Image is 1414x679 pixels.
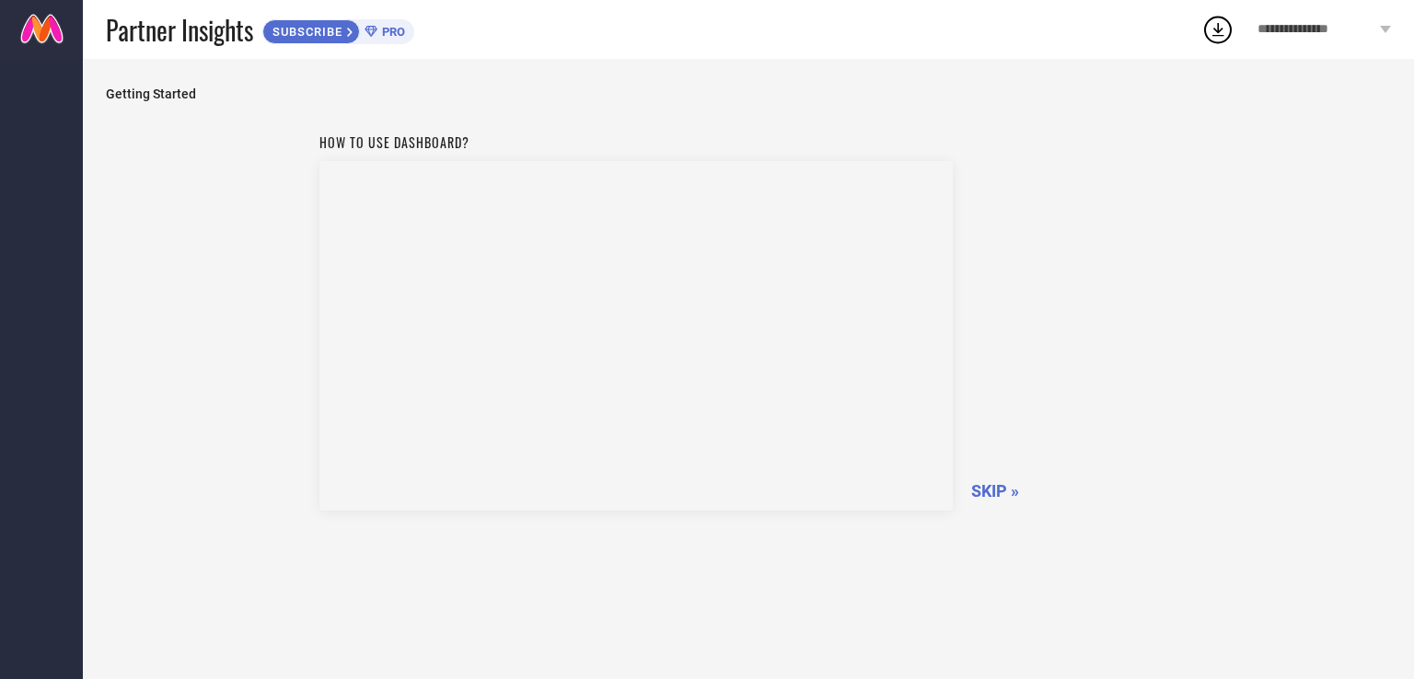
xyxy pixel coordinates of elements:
[377,25,405,39] span: PRO
[319,161,953,511] iframe: Workspace Section
[106,86,1391,101] span: Getting Started
[1201,13,1234,46] div: Open download list
[106,11,253,49] span: Partner Insights
[319,132,953,152] h1: How to use dashboard?
[262,15,414,44] a: SUBSCRIBEPRO
[971,481,1019,501] span: SKIP »
[263,25,347,39] span: SUBSCRIBE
